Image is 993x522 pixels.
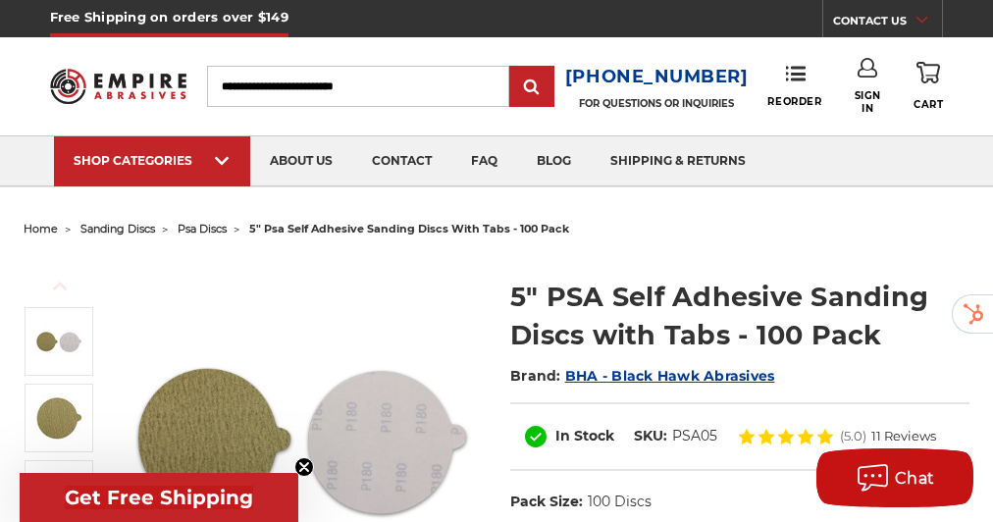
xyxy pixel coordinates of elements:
[510,367,561,385] span: Brand:
[510,278,969,354] h1: 5" PSA Self Adhesive Sanding Discs with Tabs - 100 Pack
[512,68,551,107] input: Submit
[840,430,866,443] span: (5.0)
[517,136,591,186] a: blog
[34,317,83,366] img: 5 inch PSA Disc
[565,97,749,110] p: FOR QUESTIONS OR INQUIRIES
[451,136,517,186] a: faq
[294,457,314,477] button: Close teaser
[634,426,667,446] dt: SKU:
[591,136,765,186] a: shipping & returns
[352,136,451,186] a: contact
[588,492,652,512] dd: 100 Discs
[914,58,943,114] a: Cart
[74,153,231,168] div: SHOP CATEGORIES
[24,222,58,235] a: home
[565,367,775,385] a: BHA - Black Hawk Abrasives
[250,136,352,186] a: about us
[34,393,83,443] img: 5" DA Sanding Discs with tab
[871,430,936,443] span: 11 Reviews
[565,63,749,91] a: [PHONE_NUMBER]
[767,65,821,107] a: Reorder
[20,473,298,522] div: Get Free ShippingClose teaser
[895,469,935,488] span: Chat
[914,98,943,111] span: Cart
[50,60,187,114] img: Empire Abrasives
[249,222,569,235] span: 5" psa self adhesive sanding discs with tabs - 100 pack
[178,222,227,235] a: psa discs
[767,95,821,108] span: Reorder
[555,427,614,444] span: In Stock
[36,265,83,307] button: Previous
[510,492,583,512] dt: Pack Size:
[80,222,155,235] a: sanding discs
[833,10,942,37] a: CONTACT US
[65,486,253,509] span: Get Free Shipping
[848,89,888,115] span: Sign In
[34,470,83,519] img: 5 inch sticky backed sanding disc
[816,448,973,507] button: Chat
[672,426,717,446] dd: PSA05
